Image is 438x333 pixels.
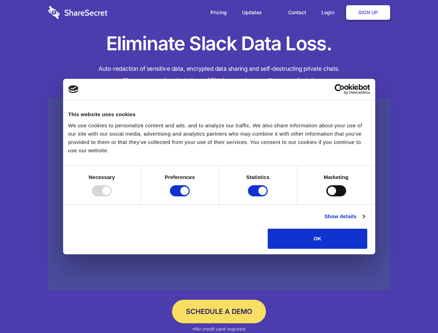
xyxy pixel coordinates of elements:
a: Login [315,2,345,23]
a: Usercentrics Cookiebot - opens in a new window [309,84,370,94]
a: Schedule a Demo [172,300,266,323]
h4: Auto-redaction of sensitive data, encrypted data sharing and self-destructing private chats. Shar... [48,63,390,86]
div: We use cookies to personalize content and ads, and to analyze our traffic. We also share informat... [68,121,370,155]
a: Sign Up [346,5,390,20]
strong: Marketing [324,174,349,180]
h1: Eliminate Slack Data Loss. [48,31,390,56]
img: logo [68,85,79,93]
a: Wistia video thumbnail [48,98,390,290]
img: logo-wordmark-white-trans-d4663122ce5f474addd5e946df7df03e33cb6a1c49d2221995e7729f52c070b2.svg [48,6,108,19]
a: Contact [281,2,313,23]
div: This website uses cookies [68,110,370,119]
button: OK [268,229,367,249]
strong: Necessary [89,174,115,180]
strong: Statistics [246,174,270,180]
strong: Preferences [165,174,195,180]
em: *No credit card required. [192,326,246,332]
a: Show details [324,212,364,221]
a: Pricing [204,2,234,23]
